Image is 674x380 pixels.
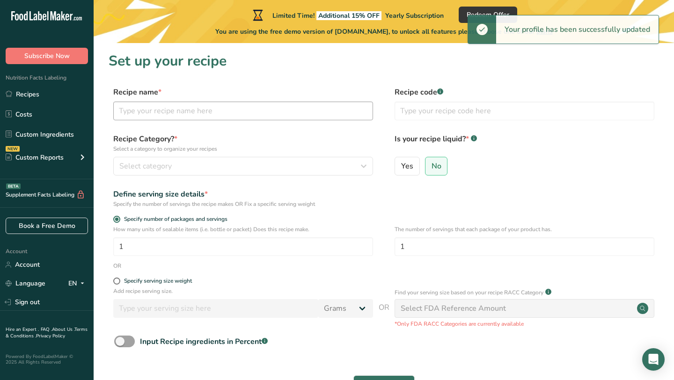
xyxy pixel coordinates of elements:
[124,278,192,285] div: Specify serving size weight
[68,278,88,289] div: EN
[316,11,381,20] span: Additional 15% OFF
[6,218,88,234] a: Book a Free Demo
[6,275,45,292] a: Language
[113,87,373,98] label: Recipe name
[41,326,52,333] a: FAQ .
[113,133,373,153] label: Recipe Category?
[6,146,20,152] div: NEW
[140,336,268,347] div: Input Recipe ingredients in Percent
[395,320,654,328] p: *Only FDA RACC Categories are currently available
[109,51,659,72] h1: Set up your recipe
[113,299,318,318] input: Type your serving size here
[113,225,373,234] p: How many units of sealable items (i.e. bottle or packet) Does this recipe make.
[113,102,373,120] input: Type your recipe name here
[6,326,39,333] a: Hire an Expert .
[24,51,70,61] span: Subscribe Now
[496,15,659,44] div: Your profile has been successfully updated
[113,200,373,208] div: Specify the number of servings the recipe makes OR Fix a specific serving weight
[6,183,21,189] div: BETA
[401,303,506,314] div: Select FDA Reference Amount
[401,161,413,171] span: Yes
[379,302,389,328] span: OR
[113,145,373,153] p: Select a category to organize your recipes
[642,348,665,371] div: Open Intercom Messenger
[6,48,88,64] button: Subscribe Now
[52,326,74,333] a: About Us .
[113,287,373,295] p: Add recipe serving size.
[467,10,509,20] span: Redeem Offer
[395,225,654,234] p: The number of servings that each package of your product has.
[6,153,64,162] div: Custom Reports
[215,27,553,37] span: You are using the free demo version of [DOMAIN_NAME], to unlock all features please choose one of...
[395,288,543,297] p: Find your serving size based on your recipe RACC Category
[385,11,444,20] span: Yearly Subscription
[36,333,65,339] a: Privacy Policy
[6,354,88,365] div: Powered By FoodLabelMaker © 2025 All Rights Reserved
[395,102,654,120] input: Type your recipe code here
[395,133,654,153] label: Is your recipe liquid?
[119,161,172,172] span: Select category
[113,262,121,270] div: OR
[395,87,654,98] label: Recipe code
[6,326,88,339] a: Terms & Conditions .
[113,157,373,175] button: Select category
[459,7,517,23] button: Redeem Offer
[432,161,441,171] span: No
[251,9,444,21] div: Limited Time!
[113,189,373,200] div: Define serving size details
[120,216,227,223] span: Specify number of packages and servings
